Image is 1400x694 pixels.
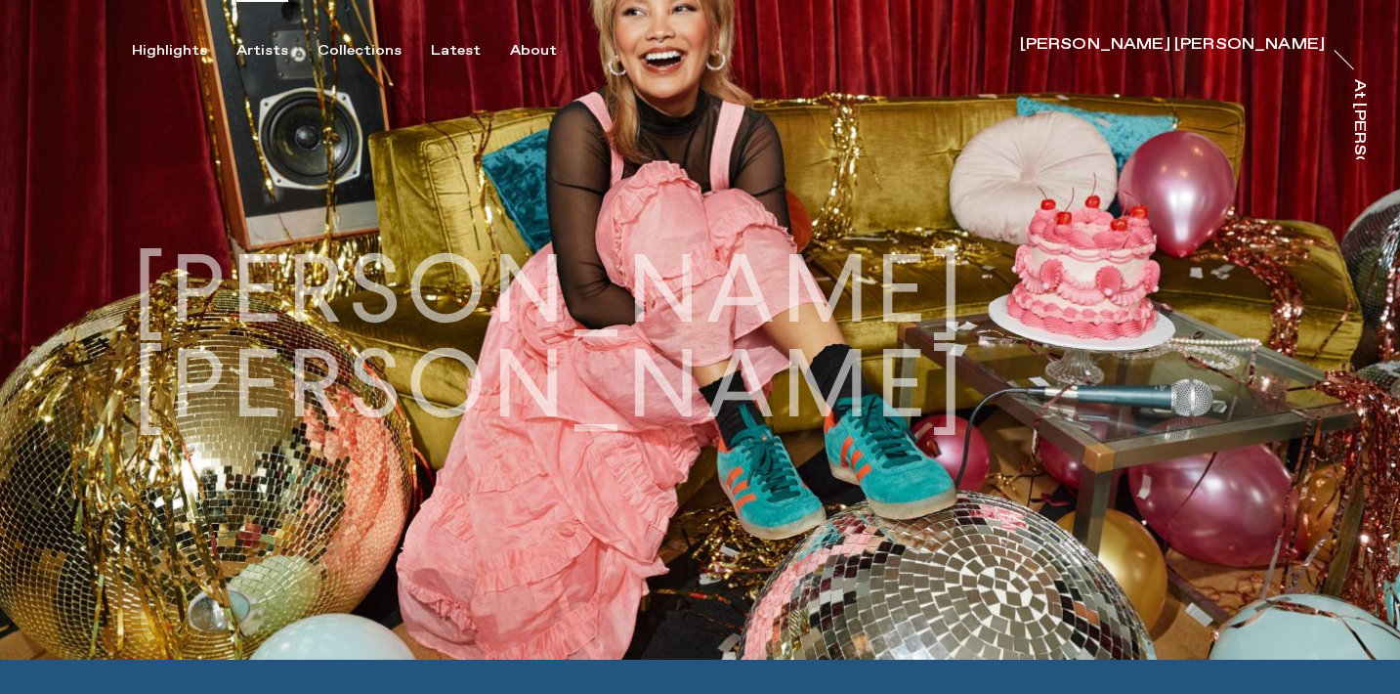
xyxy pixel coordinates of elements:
button: About [510,42,586,60]
a: [PERSON_NAME] [PERSON_NAME] [1020,37,1325,57]
a: At [PERSON_NAME] [1347,79,1367,159]
div: Artists [236,42,288,60]
div: About [510,42,557,60]
button: Latest [431,42,510,60]
div: Collections [318,42,402,60]
button: Artists [236,42,318,60]
h1: [PERSON_NAME] [PERSON_NAME] [132,235,1268,424]
div: Latest [431,42,481,60]
button: Collections [318,42,431,60]
div: At [PERSON_NAME] [1351,79,1367,254]
div: Highlights [132,42,207,60]
button: Highlights [132,42,236,60]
